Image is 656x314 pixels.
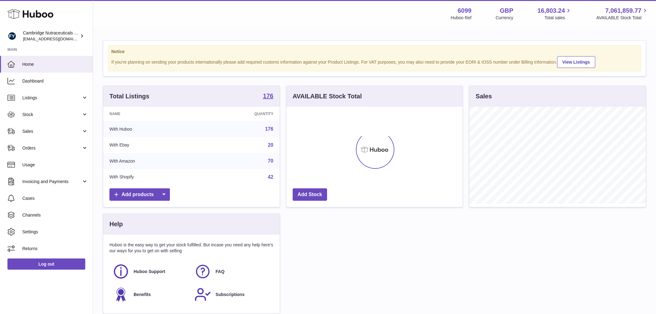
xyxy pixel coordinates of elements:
[22,128,82,134] span: Sales
[103,107,200,121] th: Name
[134,292,151,298] span: Benefits
[605,7,641,15] span: 7,061,859.77
[215,292,244,298] span: Subscriptions
[111,49,638,55] strong: Notice
[7,31,17,41] img: huboo@camnutra.com
[458,7,472,15] strong: 6099
[544,15,572,21] span: Total sales
[113,263,188,280] a: Huboo Support
[537,7,565,15] span: 16,803.24
[109,188,170,201] a: Add products
[22,195,88,201] span: Cases
[23,30,79,42] div: Cambridge Nutraceuticals Ltd
[263,93,273,99] strong: 176
[109,220,123,228] h3: Help
[263,93,273,100] a: 176
[22,95,82,101] span: Listings
[22,145,82,151] span: Orders
[22,246,88,252] span: Returns
[111,55,638,68] div: If you're planning on sending your products internationally please add required customs informati...
[23,36,91,41] span: [EMAIL_ADDRESS][DOMAIN_NAME]
[22,179,82,185] span: Invoicing and Payments
[200,107,279,121] th: Quantity
[215,269,224,275] span: FAQ
[109,92,149,101] h3: Total Listings
[476,92,492,101] h3: Sales
[22,162,88,168] span: Usage
[557,56,595,68] a: View Listings
[22,112,82,118] span: Stock
[596,7,649,21] a: 7,061,859.77 AVAILABLE Stock Total
[22,212,88,218] span: Channels
[22,61,88,67] span: Home
[496,15,513,21] div: Currency
[268,158,273,164] a: 70
[293,92,362,101] h3: AVAILABLE Stock Total
[7,258,85,270] a: Log out
[596,15,649,21] span: AVAILABLE Stock Total
[537,7,572,21] a: 16,803.24 Total sales
[268,142,273,148] a: 20
[500,7,513,15] strong: GBP
[451,15,472,21] div: Huboo Ref
[265,126,273,132] a: 176
[113,286,188,303] a: Benefits
[22,229,88,235] span: Settings
[22,78,88,84] span: Dashboard
[103,121,200,137] td: With Huboo
[103,137,200,153] td: With Ebay
[268,174,273,180] a: 42
[109,242,273,254] p: Huboo is the easy way to get your stock fulfilled. But incase you need any help here's our ways f...
[194,263,270,280] a: FAQ
[293,188,327,201] a: Add Stock
[134,269,165,275] span: Huboo Support
[194,286,270,303] a: Subscriptions
[103,169,200,185] td: With Shopify
[103,153,200,169] td: With Amazon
